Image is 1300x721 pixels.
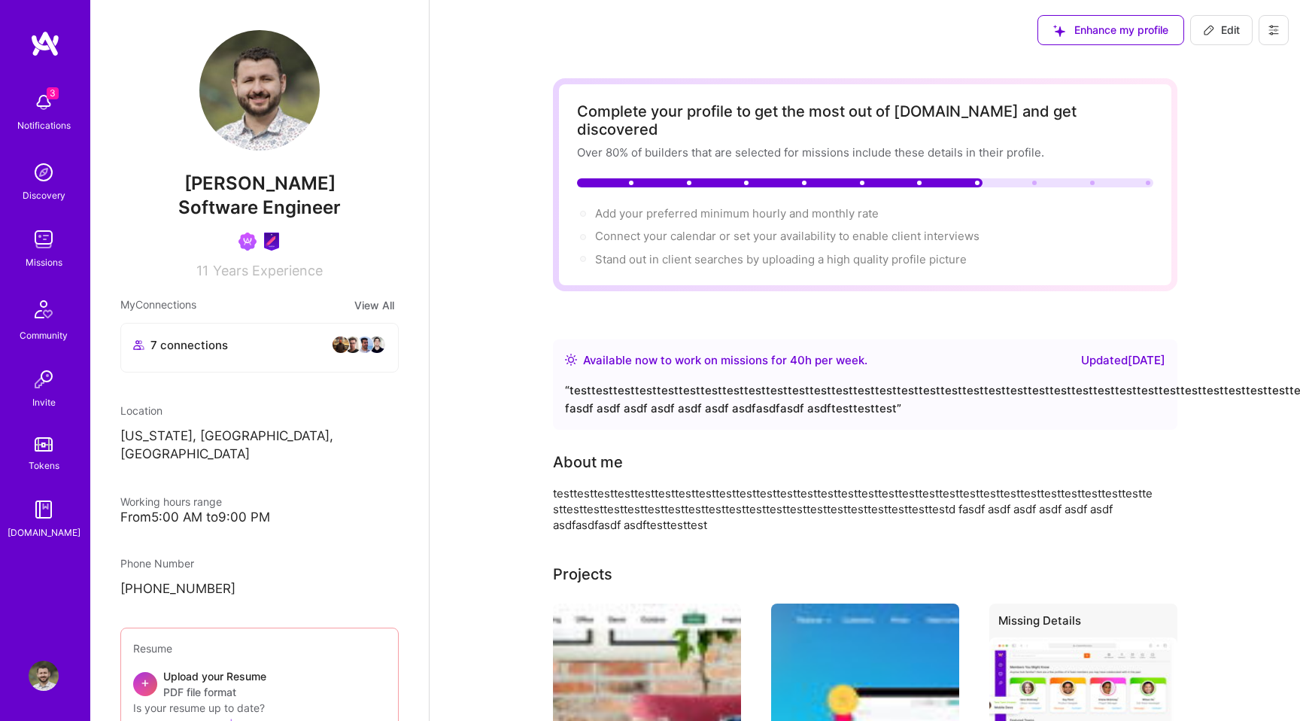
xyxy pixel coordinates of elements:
span: Enhance my profile [1053,23,1168,38]
div: +Upload your ResumePDF file format [133,668,386,700]
div: Location [120,403,399,418]
img: tokens [35,437,53,452]
span: Phone Number [120,557,194,570]
div: “ testtesttesttesttesttesttesttesttesttesttesttesttesttesttesttesttesttesttesttesttesttesttesttes... [565,382,1165,418]
img: User Avatar [199,30,320,151]
img: avatar [368,336,386,354]
div: Over 80% of builders that are selected for missions include these details in their profile. [577,145,1153,160]
img: avatar [344,336,362,354]
div: Invite [32,394,56,410]
img: guide book [29,494,59,525]
div: Missions [26,254,62,270]
div: testtesttesttesttesttesttesttesttesttesttesttesttesttesttesttesttesttesttesttesttesttesttesttestt... [553,485,1155,533]
img: teamwork [29,224,59,254]
div: About me [553,451,623,473]
img: Availability [565,354,577,366]
img: logo [30,30,60,57]
div: Is your resume up to date? [133,700,386,716]
div: Projects [553,563,612,586]
span: Connect your calendar or set your availability to enable client interviews [595,229,980,243]
div: [DOMAIN_NAME] [8,525,80,540]
div: Community [20,327,68,343]
button: Edit [1190,15,1253,45]
span: PDF file format [163,684,266,700]
div: Complete your profile to get the most out of [DOMAIN_NAME] and get discovered [577,102,1153,138]
span: Software Engineer [178,196,341,218]
div: From 5:00 AM to 9:00 PM [120,510,399,525]
i: icon SuggestedTeams [1053,25,1065,37]
div: Notifications [17,117,71,133]
img: Community [26,291,62,327]
p: [US_STATE], [GEOGRAPHIC_DATA], [GEOGRAPHIC_DATA] [120,427,399,464]
span: 40 [790,353,805,367]
div: Tokens [29,458,59,473]
img: discovery [29,157,59,187]
img: bell [29,87,59,117]
span: + [141,674,150,690]
span: Working hours range [120,495,222,508]
img: User Avatar [29,661,59,691]
img: avatar [332,336,350,354]
span: Years Experience [213,263,323,278]
img: Invite [29,364,59,394]
span: [PERSON_NAME] [120,172,399,195]
div: Available now to work on missions for h per week . [583,351,867,370]
span: Resume [133,642,172,655]
button: View All [350,297,399,314]
div: Updated [DATE] [1081,351,1165,370]
div: Discovery [23,187,65,203]
span: 11 [196,263,208,278]
div: Missing Details [989,604,1177,643]
div: Upload your Resume [163,668,266,700]
img: avatar [356,336,374,354]
img: Product Design Guild [263,233,281,251]
span: 3 [47,87,59,99]
span: 7 connections [150,337,228,353]
div: Stand out in client searches by uploading a high quality profile picture [595,251,967,267]
i: icon Collaborator [133,339,144,351]
span: My Connections [120,297,196,314]
button: Enhance my profile [1037,15,1184,45]
span: Edit [1203,23,1240,38]
img: Been on Mission [238,233,257,251]
span: Add your preferred minimum hourly and monthly rate [595,206,879,221]
p: [PHONE_NUMBER] [120,580,399,598]
a: User Avatar [25,661,62,691]
button: 7 connectionsavataravataravataravatar [120,323,399,373]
